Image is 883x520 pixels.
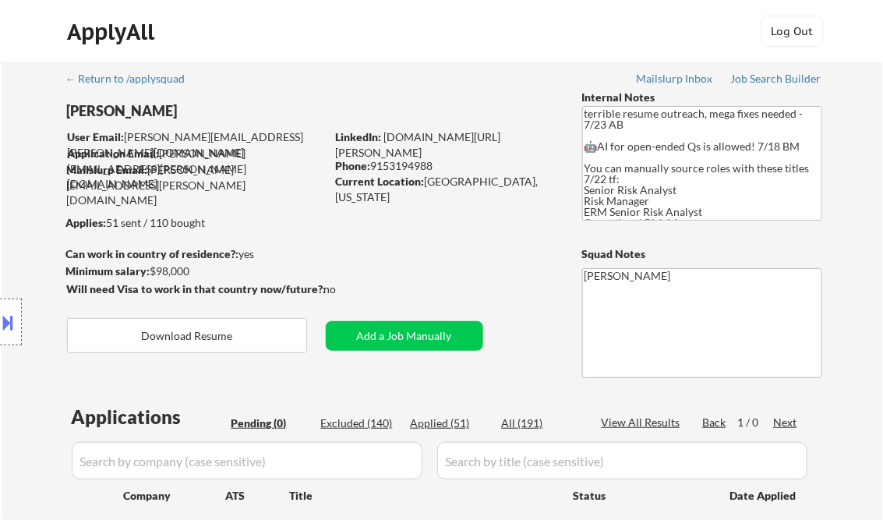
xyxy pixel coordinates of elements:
[774,415,799,430] div: Next
[731,73,822,88] a: Job Search Builder
[602,415,685,430] div: View All Results
[336,159,371,172] strong: Phone:
[326,321,483,351] button: Add a Job Manually
[574,481,708,509] div: Status
[437,442,807,479] input: Search by title (case sensitive)
[336,130,382,143] strong: LinkedIn:
[411,416,489,431] div: Applied (51)
[731,73,822,84] div: Job Search Builder
[502,416,580,431] div: All (191)
[738,415,774,430] div: 1 / 0
[637,73,715,84] div: Mailslurp Inbox
[336,130,501,159] a: [DOMAIN_NAME][URL][PERSON_NAME]
[336,174,556,204] div: [GEOGRAPHIC_DATA], [US_STATE]
[703,415,728,430] div: Back
[324,281,369,297] div: no
[65,73,200,84] div: ← Return to /applysquad
[582,90,822,105] div: Internal Notes
[65,73,200,88] a: ← Return to /applysquad
[336,175,425,188] strong: Current Location:
[290,488,559,504] div: Title
[321,416,399,431] div: Excluded (140)
[336,158,556,174] div: 9153194988
[582,246,822,262] div: Squad Notes
[730,488,799,504] div: Date Applied
[68,19,160,45] div: ApplyAll
[761,16,824,47] button: Log Out
[637,73,715,88] a: Mailslurp Inbox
